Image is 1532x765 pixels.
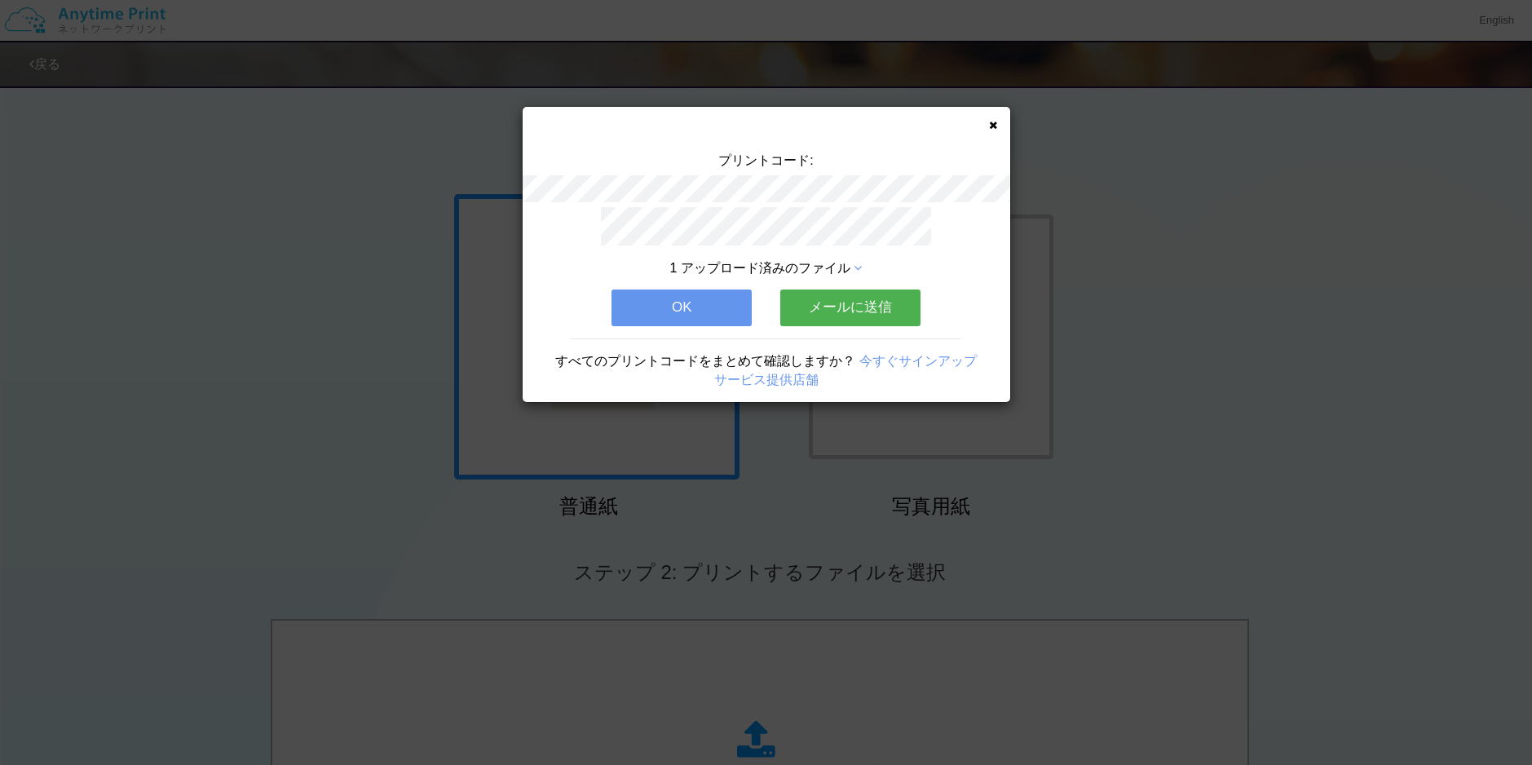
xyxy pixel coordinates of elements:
[714,373,819,387] a: サービス提供店舗
[611,290,752,325] button: OK
[859,354,977,368] a: 今すぐサインアップ
[780,290,921,325] button: メールに送信
[670,261,850,275] span: 1 アップロード済みのファイル
[718,153,813,167] span: プリントコード:
[555,354,855,368] span: すべてのプリントコードをまとめて確認しますか？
